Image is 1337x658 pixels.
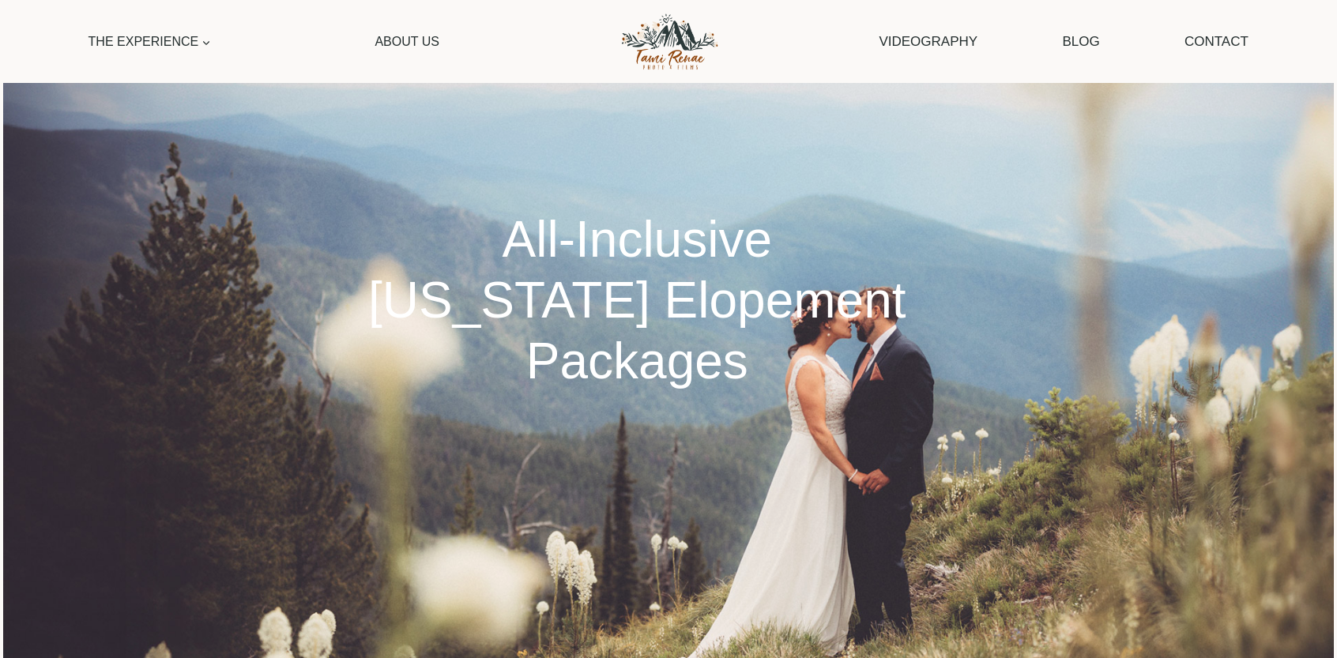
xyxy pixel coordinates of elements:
a: About Us [367,24,447,59]
img: Tami Renae Photo & Films Logo [604,9,734,74]
nav: Primary [81,24,446,59]
a: Blog [1054,21,1108,62]
a: Videography [871,21,985,62]
a: Contact [1177,21,1256,62]
span: The Experience [89,32,212,52]
h1: All-Inclusive [US_STATE] Elopement Packages [355,209,920,391]
nav: Secondary [871,21,1256,62]
a: The Experience [81,24,219,59]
